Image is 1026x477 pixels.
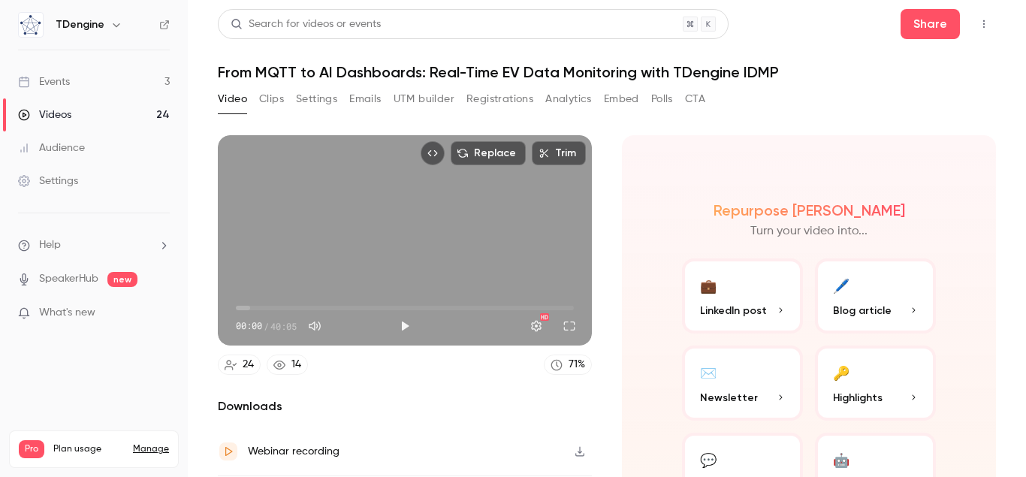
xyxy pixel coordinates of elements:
button: Embed video [421,141,445,165]
button: Clips [259,87,284,111]
button: Settings [521,311,551,341]
div: Events [18,74,70,89]
button: UTM builder [394,87,454,111]
div: HD [540,313,549,321]
button: Registrations [466,87,533,111]
button: Emails [349,87,381,111]
span: 00:00 [236,319,262,333]
button: Trim [532,141,586,165]
span: Highlights [833,390,883,406]
div: 💬 [700,448,717,471]
span: / [264,319,269,333]
div: Webinar recording [248,442,339,460]
span: LinkedIn post [700,303,767,319]
p: Turn your video into... [750,222,868,240]
div: Search for videos or events [231,17,381,32]
div: 24 [243,357,254,373]
a: SpeakerHub [39,271,98,287]
h1: From MQTT to AI Dashboards: Real-Time EV Data Monitoring with TDengine IDMP [218,63,996,81]
button: Settings [296,87,337,111]
span: Help [39,237,61,253]
button: Full screen [554,311,584,341]
h2: Repurpose [PERSON_NAME] [714,201,905,219]
a: 14 [267,355,308,375]
span: Blog article [833,303,892,319]
span: 40:05 [270,319,297,333]
div: Videos [18,107,71,122]
button: Replace [451,141,526,165]
span: Pro [19,440,44,458]
a: 71% [544,355,592,375]
button: Polls [651,87,673,111]
div: 00:00 [236,319,297,333]
a: 24 [218,355,261,375]
button: Video [218,87,247,111]
button: Analytics [545,87,592,111]
button: CTA [685,87,705,111]
li: help-dropdown-opener [18,237,170,253]
span: Newsletter [700,390,758,406]
button: Embed [604,87,639,111]
img: TDengine [19,13,43,37]
div: 🖊️ [833,273,849,297]
div: 💼 [700,273,717,297]
button: 💼LinkedIn post [682,258,803,334]
span: new [107,272,137,287]
button: Mute [300,311,330,341]
button: ✉️Newsletter [682,346,803,421]
div: Settings [18,174,78,189]
button: Play [390,311,420,341]
div: 🔑 [833,361,849,384]
div: ✉️ [700,361,717,384]
div: 14 [291,357,301,373]
h2: Downloads [218,397,592,415]
span: What's new [39,305,95,321]
div: Audience [18,140,85,155]
h6: TDengine [56,17,104,32]
button: 🔑Highlights [815,346,936,421]
span: Plan usage [53,443,124,455]
button: Share [901,9,960,39]
button: Top Bar Actions [972,12,996,36]
button: 🖊️Blog article [815,258,936,334]
div: 🤖 [833,448,849,471]
div: 71 % [569,357,585,373]
a: Manage [133,443,169,455]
